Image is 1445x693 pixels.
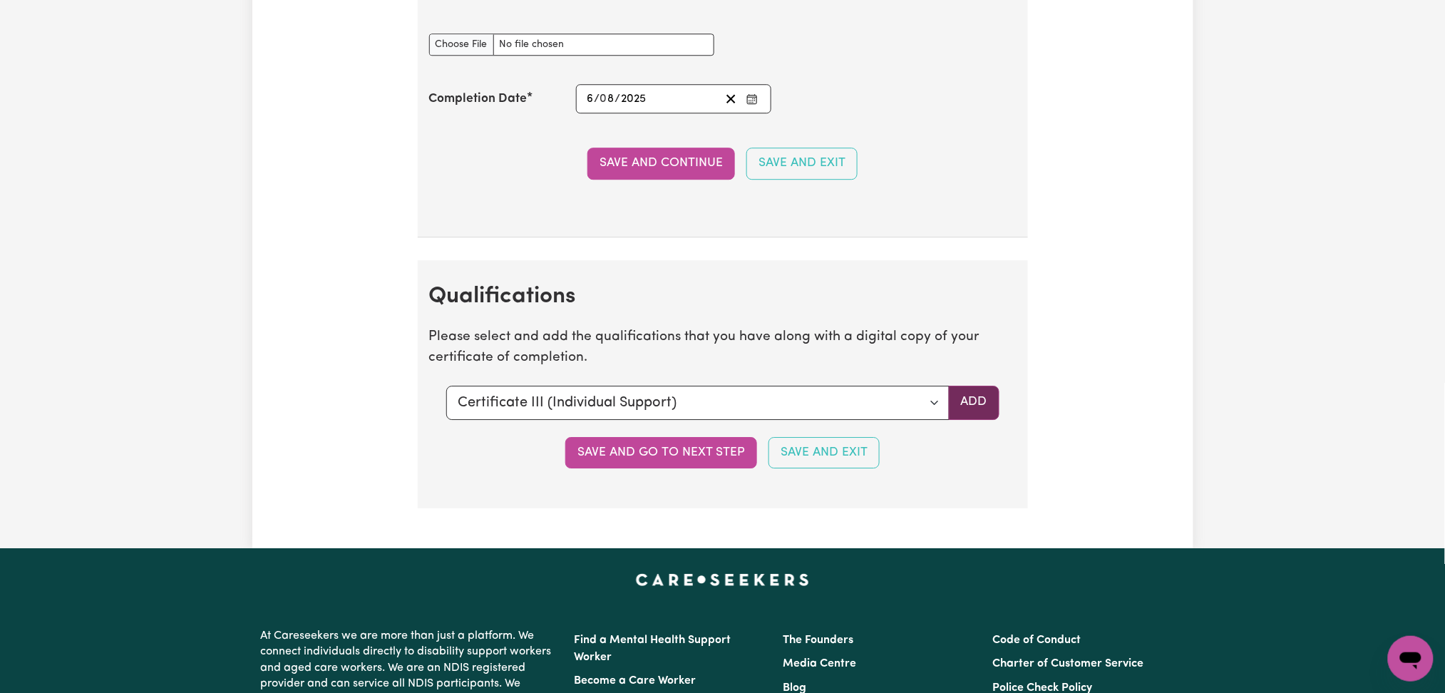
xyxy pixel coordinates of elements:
[783,658,857,669] a: Media Centre
[746,148,858,179] button: Save and Exit
[595,93,600,106] span: /
[587,89,595,108] input: --
[429,90,528,108] label: Completion Date
[615,93,621,106] span: /
[565,437,757,468] button: Save and go to next step
[601,89,615,108] input: --
[992,635,1081,646] a: Code of Conduct
[636,574,809,585] a: Careseekers home page
[587,148,735,179] button: Save and Continue
[429,327,1017,369] p: Please select and add the qualifications that you have along with a digital copy of your certific...
[600,93,607,105] span: 0
[575,635,731,663] a: Find a Mental Health Support Worker
[621,89,647,108] input: ----
[429,283,1017,310] h2: Qualifications
[992,658,1143,669] a: Charter of Customer Service
[783,635,854,646] a: The Founders
[720,89,742,108] button: Clear date
[949,386,999,420] button: Add selected qualification
[742,89,762,108] button: Enter the Completion Date of your CPR Course
[575,675,696,687] a: Become a Care Worker
[1388,636,1434,682] iframe: Button to launch messaging window
[768,437,880,468] button: Save and Exit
